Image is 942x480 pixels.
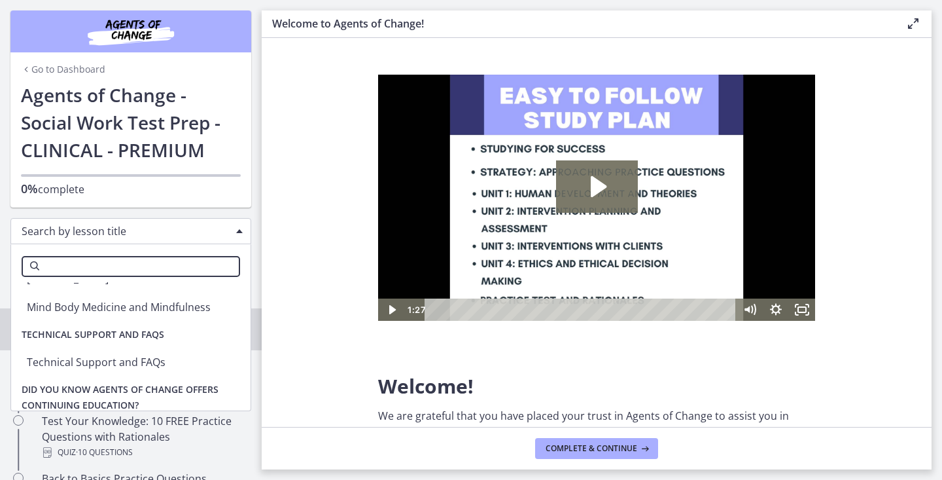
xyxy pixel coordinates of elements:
p: complete [21,181,241,197]
button: Mute [358,224,385,246]
div: Quiz [42,445,246,460]
span: Search by lesson title [22,224,230,238]
span: Technical Support and FAQs [11,322,175,348]
p: We are grateful that you have placed your trust in Agents of Change to assist you in preparing fo... [378,408,815,455]
span: Did You Know Agents of Change Offers Continuing Education? [11,377,251,418]
span: 0% [21,181,38,196]
div: Playbar [56,224,352,246]
span: Welcome! [378,373,474,399]
img: Agents of Change [52,16,209,47]
div: Search by lesson title [10,218,251,244]
a: Go to Dashboard [21,63,105,76]
button: Complete & continue [535,438,658,459]
button: Fullscreen [411,224,437,246]
li: Technical Support and FAQs [11,348,251,377]
button: Play Video: c1o6hcmjueu5qasqsu00.mp4 [178,86,260,138]
h3: Welcome to Agents of Change! [272,16,884,31]
span: Complete & continue [546,443,637,454]
h1: Agents of Change - Social Work Test Prep - CLINICAL - PREMIUM [21,81,241,164]
button: Show settings menu [385,224,411,246]
li: Mind Body Medicine and Mindfulness [11,293,251,322]
div: Test Your Knowledge: 10 FREE Practice Questions with Rationales [42,413,246,460]
span: · 10 Questions [76,445,133,460]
